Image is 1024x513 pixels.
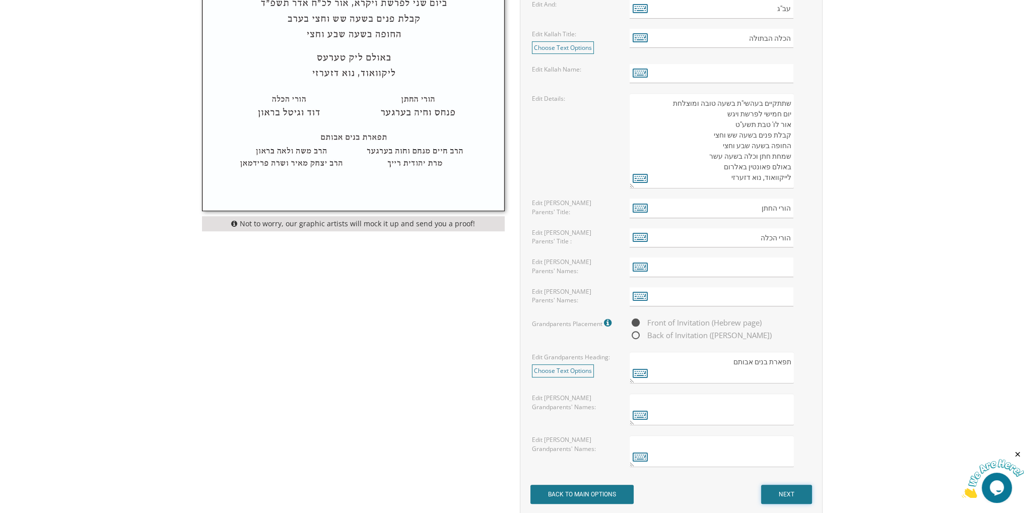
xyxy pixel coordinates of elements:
[630,352,793,383] textarea: תפארת בנים אבותם
[630,316,762,329] span: Front of Invitation (Hebrew page)
[630,93,793,188] textarea: שתתקיים בעהשי"ת בשעה טובה ומוצלחת יום חמישי לפרשת ויגש אור לו' טבת תשע"ט קבלת פנים בשעה שש וחצי ה...
[530,485,634,504] input: BACK TO MAIN OPTIONS
[532,65,581,74] label: Edit Kallah Name:
[532,94,565,103] label: Edit Details:
[202,216,505,231] div: Not to worry, our graphic artists will mock it up and send you a proof!
[532,258,615,275] label: Edit [PERSON_NAME] Parents' Names:
[532,287,615,304] label: Edit [PERSON_NAME] Parents' Names:
[532,353,610,361] label: Edit Grandparents Heading:
[532,228,615,245] label: Edit [PERSON_NAME] Parents' Title :
[532,316,614,330] label: Grandparents Placement
[532,41,594,54] a: Choose Text Options
[761,485,812,504] input: NEXT
[532,364,594,377] a: Choose Text Options
[532,199,615,216] label: Edit [PERSON_NAME] Parents' Title:
[962,450,1024,498] iframe: chat widget
[532,394,615,411] label: Edit [PERSON_NAME] Grandparents' Names:
[532,435,615,453] label: Edit [PERSON_NAME] Grandparents' Names:
[532,30,576,38] label: Edit Kallah Title:
[630,329,772,342] span: Back of Invitation ([PERSON_NAME])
